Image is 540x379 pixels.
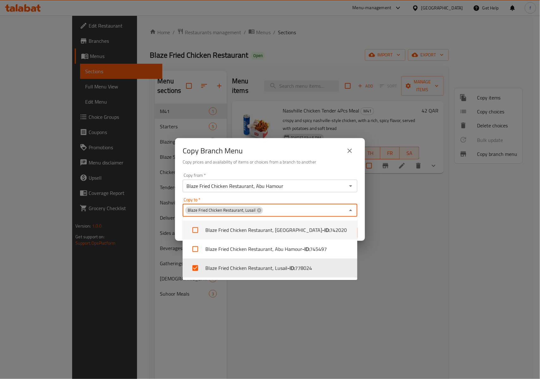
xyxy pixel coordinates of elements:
li: Blaze Fried Chicken Restaurant, Lusail [183,259,357,278]
b: - ID: [302,245,310,253]
li: Blaze Fried Chicken Restaurant, Abu Hamour [183,240,357,259]
h2: Copy Branch Menu [183,146,243,156]
li: Blaze Fried Chicken Restaurant, [GEOGRAPHIC_DATA] [183,221,357,240]
button: close [342,143,357,158]
button: Open [346,182,355,190]
span: Blaze Fried Chicken Restaurant, Lusail [185,207,258,213]
b: - ID: [322,226,330,234]
button: Close [346,206,355,215]
h6: Copy prices and availability of items or choices from a branch to another [183,158,357,165]
b: - ID: [287,264,295,272]
div: Blaze Fried Chicken Restaurant, Lusail [185,207,263,214]
span: 745497 [310,245,327,253]
span: 742020 [330,226,347,234]
span: 778024 [295,264,312,272]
